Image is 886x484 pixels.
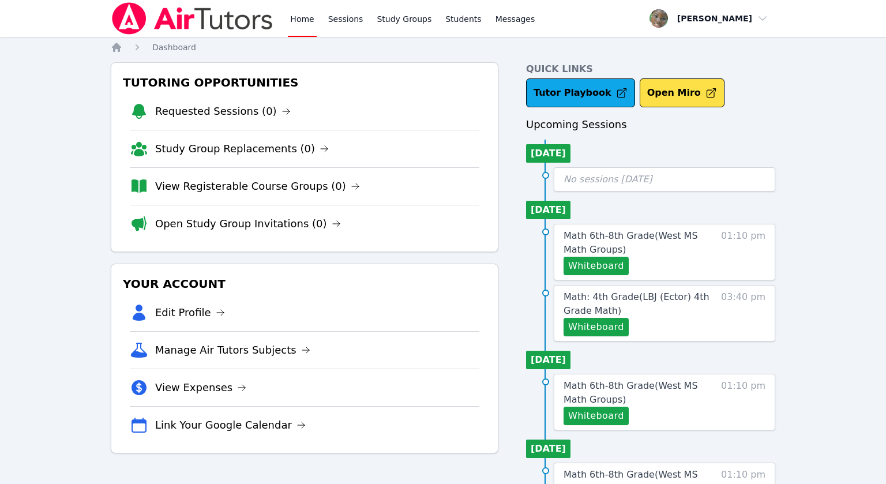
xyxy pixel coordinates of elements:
[564,407,629,425] button: Whiteboard
[155,216,341,232] a: Open Study Group Invitations (0)
[564,290,715,318] a: Math: 4th Grade(LBJ (Ector) 4th Grade Math)
[721,290,765,336] span: 03:40 pm
[111,2,274,35] img: Air Tutors
[526,440,570,458] li: [DATE]
[155,103,291,119] a: Requested Sessions (0)
[564,291,709,316] span: Math: 4th Grade ( LBJ (Ector) 4th Grade Math )
[155,141,329,157] a: Study Group Replacements (0)
[721,229,765,275] span: 01:10 pm
[111,42,775,53] nav: Breadcrumb
[152,43,196,52] span: Dashboard
[640,78,724,107] button: Open Miro
[564,379,715,407] a: Math 6th-8th Grade(West MS Math Groups)
[526,62,775,76] h4: Quick Links
[721,379,765,425] span: 01:10 pm
[564,174,652,185] span: No sessions [DATE]
[121,72,489,93] h3: Tutoring Opportunities
[495,13,535,25] span: Messages
[155,417,306,433] a: Link Your Google Calendar
[564,318,629,336] button: Whiteboard
[526,351,570,369] li: [DATE]
[564,230,698,255] span: Math 6th-8th Grade ( West MS Math Groups )
[526,201,570,219] li: [DATE]
[155,380,246,396] a: View Expenses
[526,78,635,107] a: Tutor Playbook
[564,380,698,405] span: Math 6th-8th Grade ( West MS Math Groups )
[152,42,196,53] a: Dashboard
[526,117,775,133] h3: Upcoming Sessions
[155,178,360,194] a: View Registerable Course Groups (0)
[155,305,225,321] a: Edit Profile
[155,342,310,358] a: Manage Air Tutors Subjects
[564,229,715,257] a: Math 6th-8th Grade(West MS Math Groups)
[564,257,629,275] button: Whiteboard
[121,273,489,294] h3: Your Account
[526,144,570,163] li: [DATE]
